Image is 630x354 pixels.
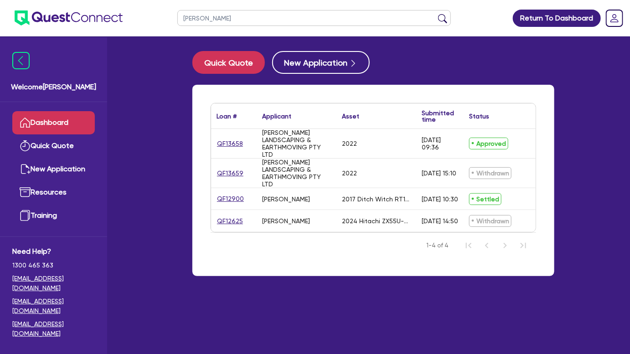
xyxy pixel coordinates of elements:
[262,129,331,158] div: [PERSON_NAME] LANDSCAPING & EARTHMOVING PTY LTD
[262,159,331,188] div: [PERSON_NAME] LANDSCAPING & EARTHMOVING PTY LTD
[20,140,31,151] img: quick-quote
[469,215,511,227] span: Withdrawn
[11,82,96,92] span: Welcome [PERSON_NAME]
[217,168,244,179] a: QF13659
[272,51,370,74] button: New Application
[262,217,310,225] div: [PERSON_NAME]
[342,140,357,147] div: 2022
[177,10,451,26] input: Search by name, application ID or mobile number...
[262,113,291,119] div: Applicant
[20,187,31,198] img: resources
[342,113,359,119] div: Asset
[513,10,601,27] a: Return To Dashboard
[469,167,511,179] span: Withdrawn
[478,236,496,255] button: Previous Page
[422,169,456,177] div: [DATE] 15:10
[12,134,95,158] a: Quick Quote
[342,195,411,203] div: 2017 Ditch Witch RT120
[469,138,508,149] span: Approved
[422,217,458,225] div: [DATE] 14:50
[469,113,489,119] div: Status
[514,236,532,255] button: Last Page
[12,319,95,339] a: [EMAIL_ADDRESS][DOMAIN_NAME]
[12,181,95,204] a: Resources
[262,195,310,203] div: [PERSON_NAME]
[469,193,501,205] span: Settled
[342,217,411,225] div: 2024 Hitachi ZX55U-5A
[12,204,95,227] a: Training
[342,169,357,177] div: 2022
[12,52,30,69] img: icon-menu-close
[460,236,478,255] button: First Page
[426,241,449,250] span: 1-4 of 4
[217,194,244,204] a: QF12900
[192,51,272,74] a: Quick Quote
[422,195,458,203] div: [DATE] 10:30
[603,6,626,30] a: Dropdown toggle
[496,236,514,255] button: Next Page
[12,261,95,270] span: 1300 465 363
[217,113,237,119] div: Loan #
[12,246,95,257] span: Need Help?
[20,210,31,221] img: training
[12,158,95,181] a: New Application
[20,164,31,174] img: new-application
[12,274,95,293] a: [EMAIL_ADDRESS][DOMAIN_NAME]
[12,111,95,134] a: Dashboard
[192,51,265,74] button: Quick Quote
[422,136,458,151] div: [DATE] 09:36
[15,10,123,26] img: quest-connect-logo-blue
[422,110,454,123] div: Submitted time
[217,216,243,226] a: QF12625
[12,297,95,316] a: [EMAIL_ADDRESS][DOMAIN_NAME]
[217,139,243,149] a: QF13658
